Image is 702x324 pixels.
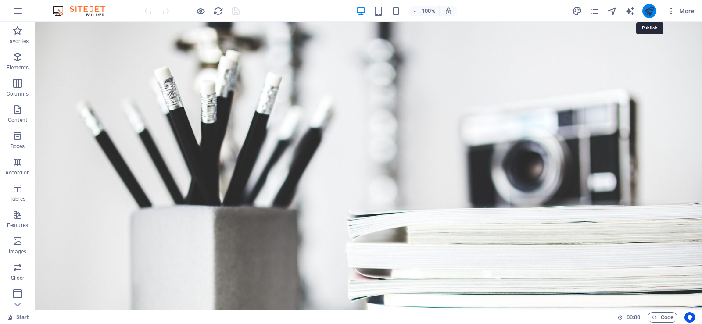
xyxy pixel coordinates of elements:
[7,64,29,71] p: Elements
[590,6,600,16] button: pages
[617,312,641,323] h6: Session time
[195,6,206,16] button: Click here to leave preview mode and continue editing
[10,196,25,203] p: Tables
[625,6,635,16] i: AI Writer
[652,312,673,323] span: Code
[11,274,25,281] p: Slider
[572,6,582,16] i: Design (Ctrl+Alt+Y)
[213,6,223,16] button: reload
[607,6,617,16] i: Navigator
[7,312,29,323] a: Click to cancel selection. Double-click to open Pages
[572,6,583,16] button: design
[590,6,600,16] i: Pages (Ctrl+Alt+S)
[408,6,440,16] button: 100%
[648,312,677,323] button: Code
[8,117,27,124] p: Content
[7,222,28,229] p: Features
[663,4,698,18] button: More
[213,6,223,16] i: Reload page
[422,6,436,16] h6: 100%
[9,248,27,255] p: Images
[444,7,452,15] i: On resize automatically adjust zoom level to fit chosen device.
[684,312,695,323] button: Usercentrics
[6,38,29,45] p: Favorites
[607,6,618,16] button: navigator
[7,90,29,97] p: Columns
[5,169,30,176] p: Accordion
[667,7,695,15] span: More
[50,6,116,16] img: Editor Logo
[633,314,634,320] span: :
[627,312,640,323] span: 00 00
[642,4,656,18] button: publish
[11,143,25,150] p: Boxes
[625,6,635,16] button: text_generator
